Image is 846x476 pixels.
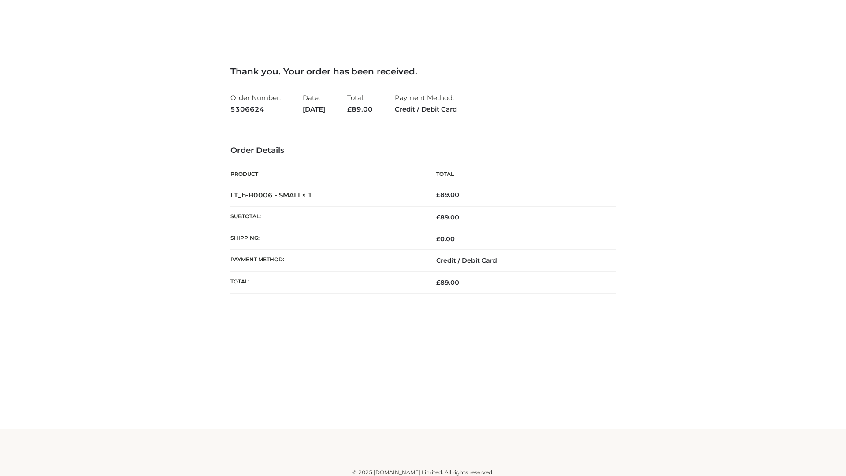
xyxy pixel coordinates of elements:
th: Subtotal: [230,206,423,228]
th: Shipping: [230,228,423,250]
bdi: 89.00 [436,191,459,199]
span: £ [436,235,440,243]
h3: Order Details [230,146,616,156]
th: Total [423,164,616,184]
span: 89.00 [436,279,459,286]
span: £ [347,105,352,113]
span: £ [436,213,440,221]
strong: Credit / Debit Card [395,104,457,115]
strong: LT_b-B0006 - SMALL [230,191,312,199]
span: £ [436,279,440,286]
th: Product [230,164,423,184]
li: Date: [303,90,325,117]
th: Total: [230,271,423,293]
li: Total: [347,90,373,117]
span: £ [436,191,440,199]
li: Payment Method: [395,90,457,117]
strong: × 1 [302,191,312,199]
th: Payment method: [230,250,423,271]
strong: [DATE] [303,104,325,115]
strong: 5306624 [230,104,281,115]
bdi: 0.00 [436,235,455,243]
span: 89.00 [436,213,459,221]
li: Order Number: [230,90,281,117]
td: Credit / Debit Card [423,250,616,271]
h3: Thank you. Your order has been received. [230,66,616,77]
span: 89.00 [347,105,373,113]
